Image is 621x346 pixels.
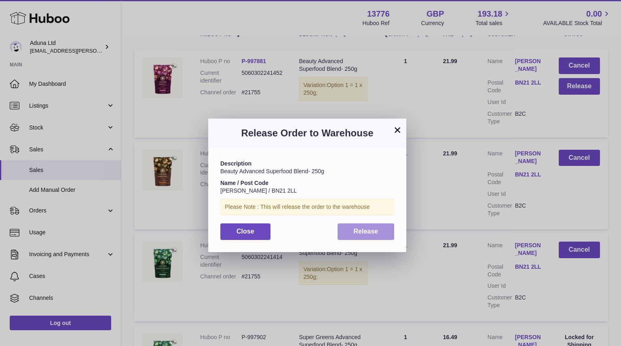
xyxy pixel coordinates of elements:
button: × [393,125,402,135]
button: Close [220,223,270,240]
span: Beauty Advanced Superfood Blend- 250g [220,168,324,174]
div: Please Note : This will release the order to the warehouse [220,199,394,215]
span: Close [237,228,254,235]
button: Release [338,223,395,240]
strong: Name / Post Code [220,180,268,186]
strong: Description [220,160,251,167]
span: Release [354,228,378,235]
h3: Release Order to Warehouse [220,127,394,140]
span: [PERSON_NAME] / BN21 2LL [220,187,297,194]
